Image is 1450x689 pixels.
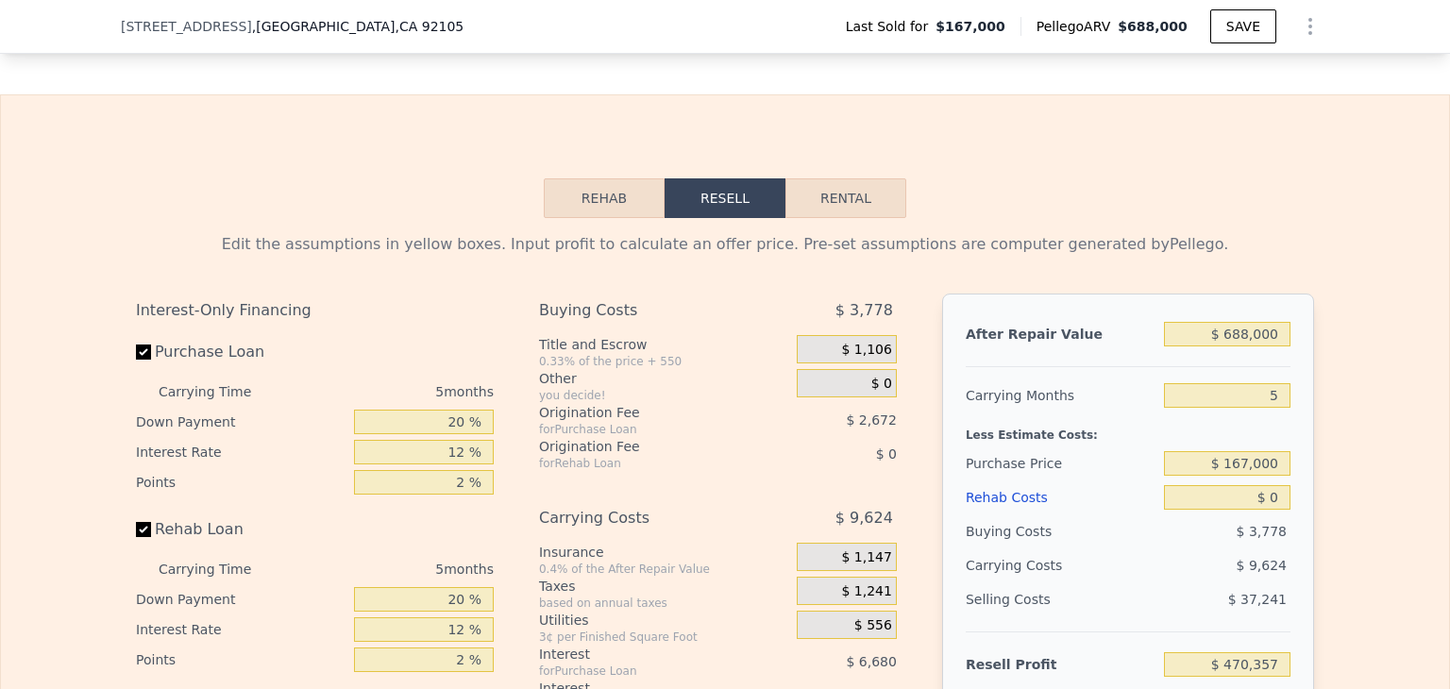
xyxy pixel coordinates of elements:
input: Rehab Loan [136,522,151,537]
span: $688,000 [1118,19,1188,34]
div: Origination Fee [539,437,750,456]
div: Edit the assumptions in yellow boxes. Input profit to calculate an offer price. Pre-set assumptio... [136,233,1314,256]
div: After Repair Value [966,317,1156,351]
button: Rental [785,178,906,218]
div: Taxes [539,577,789,596]
span: [STREET_ADDRESS] [121,17,252,36]
span: $ 37,241 [1228,592,1287,607]
div: 3¢ per Finished Square Foot [539,630,789,645]
span: $ 9,624 [1237,558,1287,573]
div: Interest-Only Financing [136,294,494,328]
span: , CA 92105 [395,19,464,34]
span: $ 2,672 [846,412,896,428]
label: Rehab Loan [136,513,346,546]
div: Down Payment [136,407,346,437]
div: Points [136,645,346,675]
div: Carrying Time [159,377,281,407]
div: for Rehab Loan [539,456,750,471]
div: Carrying Costs [539,501,750,535]
div: Resell Profit [966,647,1156,681]
div: for Purchase Loan [539,664,750,679]
span: $ 0 [871,376,892,393]
div: Insurance [539,543,789,562]
div: you decide! [539,388,789,403]
div: Buying Costs [539,294,750,328]
div: Buying Costs [966,514,1156,548]
div: 5 months [289,554,494,584]
span: , [GEOGRAPHIC_DATA] [252,17,464,36]
span: $ 1,241 [841,583,891,600]
span: $167,000 [936,17,1005,36]
div: Other [539,369,789,388]
button: SAVE [1210,9,1276,43]
div: Points [136,467,346,497]
div: Purchase Price [966,446,1156,480]
div: Rehab Costs [966,480,1156,514]
div: Carrying Months [966,378,1156,412]
span: $ 1,147 [841,549,891,566]
div: Down Payment [136,584,346,614]
div: for Purchase Loan [539,422,750,437]
div: Carrying Time [159,554,281,584]
div: Interest Rate [136,437,346,467]
span: $ 556 [854,617,892,634]
div: 0.4% of the After Repair Value [539,562,789,577]
div: Less Estimate Costs: [966,412,1290,446]
span: Last Sold for [846,17,936,36]
div: Title and Escrow [539,335,789,354]
div: Carrying Costs [966,548,1084,582]
div: 5 months [289,377,494,407]
div: 0.33% of the price + 550 [539,354,789,369]
label: Purchase Loan [136,335,346,369]
button: Resell [665,178,785,218]
div: Origination Fee [539,403,750,422]
div: Utilities [539,611,789,630]
button: Rehab [544,178,665,218]
span: $ 0 [876,446,897,462]
span: $ 1,106 [841,342,891,359]
span: $ 9,624 [835,501,893,535]
span: $ 3,778 [835,294,893,328]
span: $ 3,778 [1237,524,1287,539]
div: Interest Rate [136,614,346,645]
input: Purchase Loan [136,344,151,360]
span: Pellego ARV [1037,17,1119,36]
div: Selling Costs [966,582,1156,616]
div: Interest [539,645,750,664]
span: $ 6,680 [846,654,896,669]
button: Show Options [1291,8,1329,45]
div: based on annual taxes [539,596,789,611]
